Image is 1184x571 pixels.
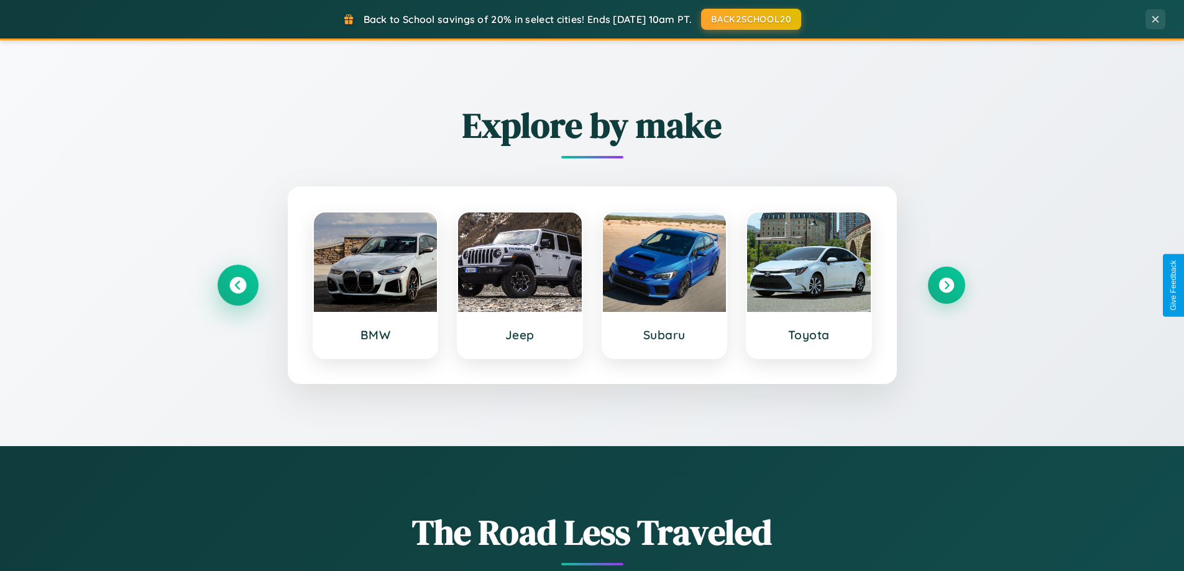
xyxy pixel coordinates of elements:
[219,508,965,556] h1: The Road Less Traveled
[219,101,965,149] h2: Explore by make
[701,9,801,30] button: BACK2SCHOOL20
[364,13,692,25] span: Back to School savings of 20% in select cities! Ends [DATE] 10am PT.
[615,327,714,342] h3: Subaru
[760,327,858,342] h3: Toyota
[326,327,425,342] h3: BMW
[470,327,569,342] h3: Jeep
[1169,260,1178,311] div: Give Feedback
